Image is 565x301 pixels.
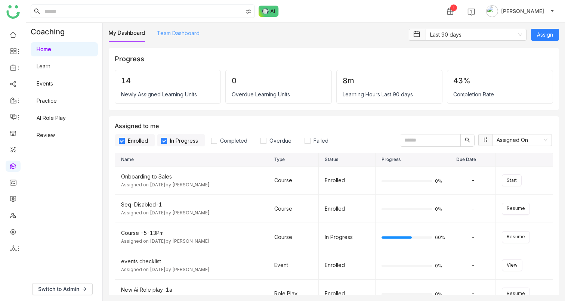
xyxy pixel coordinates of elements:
[325,261,370,269] div: Enrolled
[121,257,262,266] div: events checklist
[453,91,547,97] div: Completion Rate
[507,205,525,212] span: Resume
[435,179,444,183] span: 0%
[26,23,76,41] div: Coaching
[450,4,457,11] div: 1
[450,251,496,280] td: -
[268,153,318,167] th: Type
[450,153,496,167] th: Due Date
[502,259,522,271] button: View
[37,80,53,87] a: Events
[531,29,559,41] button: Assign
[325,176,370,184] div: Enrolled
[435,292,444,297] span: 0%
[376,153,450,167] th: Progress
[6,5,20,19] img: logo
[485,5,556,17] button: [PERSON_NAME]
[37,97,57,104] a: Practice
[37,46,51,52] a: Home
[319,153,376,167] th: Status
[115,153,268,167] th: Name
[274,176,312,184] div: Course
[121,181,262,189] div: Assigned on [DATE] by [PERSON_NAME]
[507,177,517,184] span: Start
[501,7,544,15] span: [PERSON_NAME]
[537,31,553,39] span: Assign
[125,137,151,144] span: Enrolled
[450,167,496,195] td: -
[274,233,312,241] div: Course
[37,132,55,138] a: Review
[486,5,498,17] img: avatar
[246,9,251,15] img: search-type.svg
[453,76,547,85] div: 43%
[430,29,522,40] nz-select-item: Last 90 days
[37,115,66,121] a: AI Role Play
[115,54,553,64] div: Progress
[274,205,312,213] div: Course
[232,76,325,85] div: 0
[502,203,530,215] button: Resume
[38,285,79,293] span: Switch to Admin
[497,134,547,146] nz-select-item: Assigned On
[467,8,475,16] img: help.svg
[502,288,530,300] button: Resume
[450,223,496,251] td: -
[507,233,525,241] span: Resume
[121,229,262,237] div: Course -5-13Pm
[325,289,370,298] div: Enrolled
[259,6,279,17] img: ask-buddy-normal.svg
[435,235,444,240] span: 60%
[507,262,518,269] span: View
[121,286,262,294] div: New Ai Role play-1a
[232,91,325,97] div: Overdue Learning Units
[121,76,214,85] div: 14
[450,195,496,223] td: -
[325,233,370,241] div: In Progress
[121,91,214,97] div: Newly Assigned Learning Units
[121,266,262,273] div: Assigned on [DATE] by [PERSON_NAME]
[311,137,331,144] span: Failed
[343,91,436,97] div: Learning Hours Last 90 days
[435,207,444,211] span: 0%
[121,238,262,245] div: Assigned on [DATE] by [PERSON_NAME]
[121,201,262,209] div: Seq-Disabled-1
[115,122,553,147] div: Assigned to me
[274,261,312,269] div: Event
[109,30,145,36] a: My Dashboard
[343,76,436,85] div: 8m
[435,264,444,268] span: 0%
[217,137,250,144] span: Completed
[274,289,312,298] div: Role Play
[121,210,262,217] div: Assigned on [DATE] by [PERSON_NAME]
[502,174,522,186] button: Start
[157,30,200,36] a: Team Dashboard
[502,231,530,243] button: Resume
[325,205,370,213] div: Enrolled
[167,137,201,144] span: In Progress
[32,283,93,295] button: Switch to Admin
[266,137,294,144] span: Overdue
[37,63,50,69] a: Learn
[507,290,525,297] span: Resume
[121,173,262,181] div: Onboarding to Sales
